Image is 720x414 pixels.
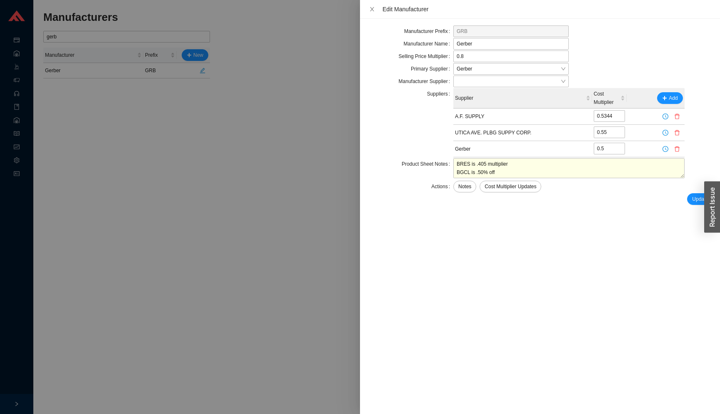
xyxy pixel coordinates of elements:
[660,130,671,136] span: clock-circle
[480,181,541,192] a: Cost Multiplier Updates
[411,63,453,75] label: Primary Supplier
[453,125,592,141] td: UTICA AVE. PLBG SUPPY CORP.
[453,141,592,157] td: Gerber
[458,182,471,191] span: Notes
[453,109,592,125] td: A.F. SUPPLY
[485,181,536,192] span: Cost Multiplier Updates
[660,143,671,155] button: clock-circle
[660,127,671,139] button: clock-circle
[692,195,708,203] span: Update
[671,111,683,122] button: delete
[453,181,476,192] button: Notes
[367,6,377,13] button: Close
[402,158,453,170] label: Product Sheet Notes
[399,76,453,87] label: Manufacturer Supplier
[672,130,682,136] span: delete
[672,114,682,119] span: delete
[669,94,677,102] span: Add
[427,88,453,100] label: Suppliers
[687,193,713,205] button: Update
[399,50,453,62] label: Selling Price Multiplier
[672,146,682,152] span: delete
[382,5,713,14] div: Edit Manufacturer
[660,111,671,122] button: clock-circle
[657,92,682,104] button: plusAdd
[660,146,671,152] span: clock-circle
[453,88,592,109] th: Supplier sortable
[431,181,453,192] label: Actions
[455,94,584,102] span: Supplier
[453,158,685,178] textarea: BRES is .405 multiplier BGCL is .50% off BCOM is .50% off Parts is .50% off [GEOGRAPHIC_DATA] is ...
[671,127,683,139] button: delete
[404,38,453,50] label: Manufacturer Name
[662,96,667,101] span: plus
[457,63,565,74] span: Gerber
[369,6,375,12] span: close
[671,143,683,155] button: delete
[592,88,627,109] th: Cost Multiplier sortable
[404,25,453,37] label: Manufacturer Prefix
[594,90,619,106] span: Cost Multiplier
[660,114,671,119] span: clock-circle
